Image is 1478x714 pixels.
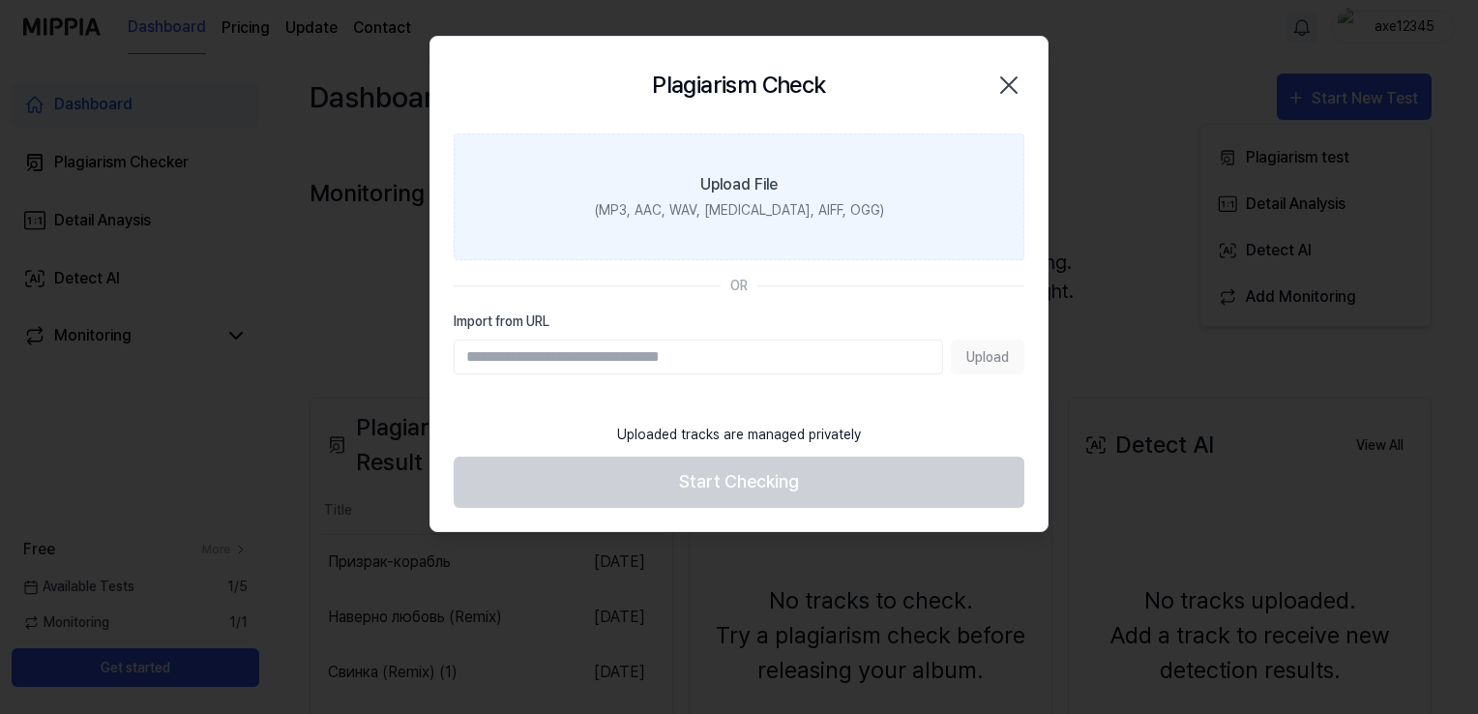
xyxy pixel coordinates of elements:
div: Upload File [700,173,778,196]
h2: Plagiarism Check [652,68,825,103]
div: OR [730,276,748,296]
div: (MP3, AAC, WAV, [MEDICAL_DATA], AIFF, OGG) [595,200,884,221]
div: Uploaded tracks are managed privately [606,413,872,457]
label: Import from URL [454,312,1024,332]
